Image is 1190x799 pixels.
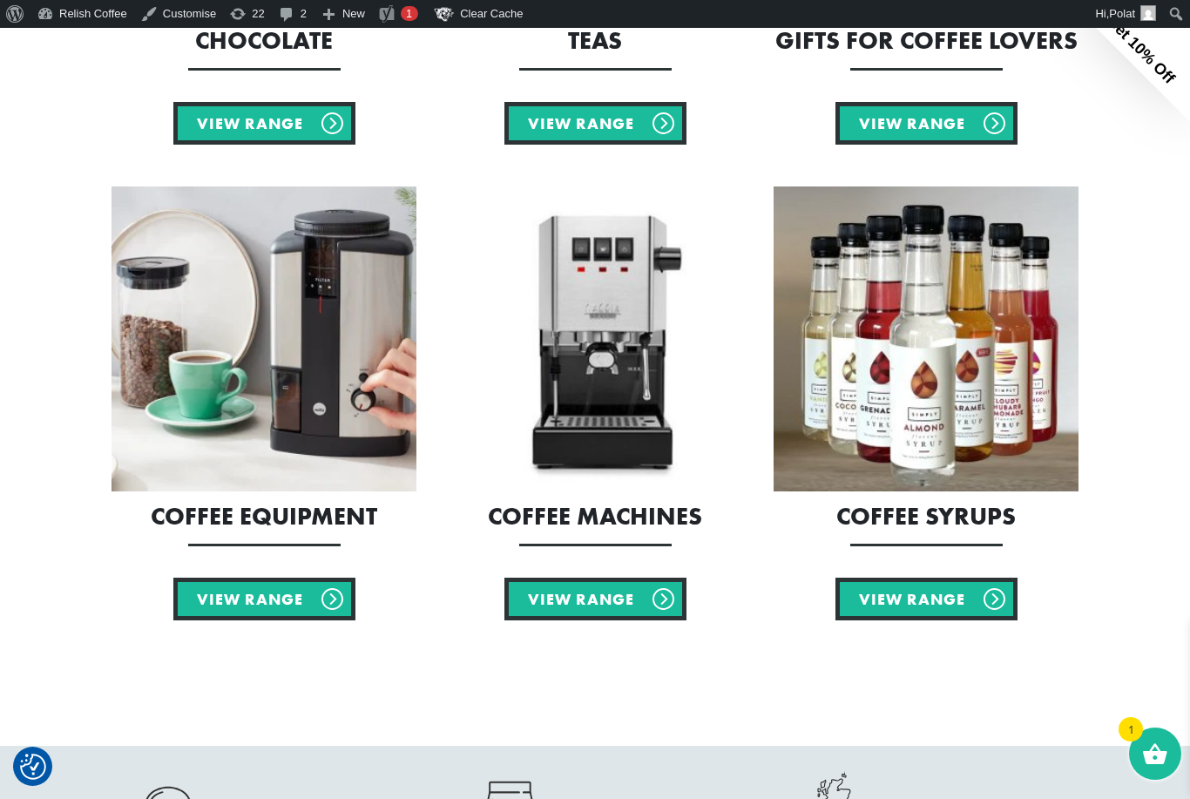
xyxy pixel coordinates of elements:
img: Coffee Machines [443,186,747,491]
a: View Range [835,578,1018,620]
h2: Chocolate [112,29,416,53]
img: Revisit consent button [20,754,46,780]
h2: Gifts for Coffee Lovers [774,29,1078,53]
a: View Range [504,102,686,145]
h2: Teas [443,29,747,53]
img: Coffee Syrups [774,186,1078,491]
h2: Coffee Equipment [112,504,416,529]
span: Polat [1109,7,1135,20]
span: 1 [1119,717,1143,741]
h2: Coffee Machines [443,504,747,529]
a: View Range [173,578,355,620]
span: Get 10% Off [1103,11,1178,86]
a: View Range [504,578,686,620]
button: Consent Preferences [20,754,46,780]
a: View Range [173,102,355,145]
img: Coffee Equipment [112,186,416,491]
h2: Coffee Syrups [774,504,1078,529]
span: 1 [406,7,412,20]
a: View Range [835,102,1018,145]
